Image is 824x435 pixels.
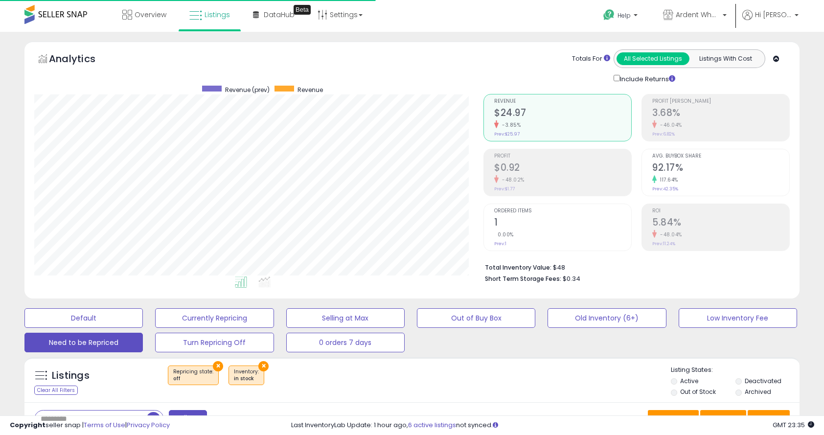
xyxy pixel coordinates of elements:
[652,162,789,175] h2: 92.17%
[485,275,561,283] b: Short Term Storage Fees:
[494,231,514,238] small: 0.00%
[286,308,405,328] button: Selling at Max
[680,388,716,396] label: Out of Stock
[127,420,170,430] a: Privacy Policy
[10,420,46,430] strong: Copyright
[485,261,782,273] li: $48
[135,10,166,20] span: Overview
[689,52,762,65] button: Listings With Cost
[24,333,143,352] button: Need to be Repriced
[24,308,143,328] button: Default
[652,99,789,104] span: Profit [PERSON_NAME]
[548,308,666,328] button: Old Inventory (6+)
[652,208,789,214] span: ROI
[264,10,295,20] span: DataHub
[652,107,789,120] h2: 3.68%
[676,10,720,20] span: Ardent Wholesale
[494,186,515,192] small: Prev: $1.77
[494,162,631,175] h2: $0.92
[652,217,789,230] h2: 5.84%
[618,11,631,20] span: Help
[755,10,792,20] span: Hi [PERSON_NAME]
[408,420,456,430] a: 6 active listings
[155,333,274,352] button: Turn Repricing Off
[617,52,689,65] button: All Selected Listings
[745,388,771,396] label: Archived
[291,421,814,430] div: Last InventoryLab Update: 1 hour ago, not synced.
[494,241,506,247] small: Prev: 1
[652,241,675,247] small: Prev: 11.24%
[572,54,610,64] div: Totals For
[173,375,213,382] div: off
[652,131,675,137] small: Prev: 6.82%
[225,86,270,94] span: Revenue (prev)
[494,131,520,137] small: Prev: $25.97
[234,375,259,382] div: in stock
[679,308,797,328] button: Low Inventory Fee
[499,176,525,183] small: -48.02%
[563,274,580,283] span: $0.34
[742,10,799,32] a: Hi [PERSON_NAME]
[52,369,90,383] h5: Listings
[494,154,631,159] span: Profit
[657,231,682,238] small: -48.04%
[49,52,114,68] h5: Analytics
[595,1,647,32] a: Help
[606,73,687,84] div: Include Returns
[652,154,789,159] span: Avg. Buybox Share
[671,366,800,375] p: Listing States:
[652,186,678,192] small: Prev: 42.35%
[213,361,223,371] button: ×
[294,5,311,15] div: Tooltip anchor
[234,368,259,383] span: Inventory :
[34,386,78,395] div: Clear All Filters
[494,217,631,230] h2: 1
[494,107,631,120] h2: $24.97
[657,121,682,129] small: -46.04%
[485,263,551,272] b: Total Inventory Value:
[286,333,405,352] button: 0 orders 7 days
[657,176,678,183] small: 117.64%
[680,377,698,385] label: Active
[745,377,781,385] label: Deactivated
[258,361,269,371] button: ×
[494,208,631,214] span: Ordered Items
[417,308,535,328] button: Out of Buy Box
[499,121,521,129] small: -3.85%
[155,308,274,328] button: Currently Repricing
[205,10,230,20] span: Listings
[603,9,615,21] i: Get Help
[173,368,213,383] span: Repricing state :
[773,420,814,430] span: 2025-08-15 23:35 GMT
[494,99,631,104] span: Revenue
[10,421,170,430] div: seller snap | |
[298,86,323,94] span: Revenue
